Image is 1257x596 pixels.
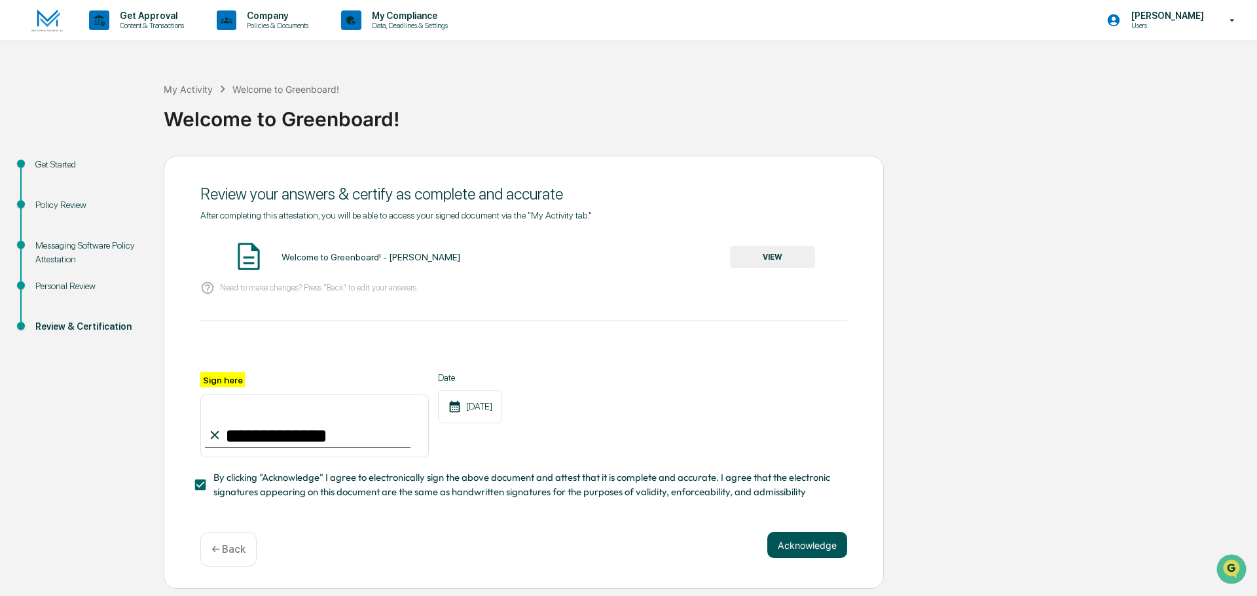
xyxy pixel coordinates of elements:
[45,113,166,124] div: We're available if you need us!
[45,100,215,113] div: Start new chat
[35,198,143,212] div: Policy Review
[200,210,592,220] span: After completing this attestation, you will be able to access your signed document via the "My Ac...
[164,97,1250,131] div: Welcome to Greenboard!
[730,246,815,268] button: VIEW
[35,239,143,266] div: Messaging Software Policy Attestation
[1121,21,1211,30] p: Users
[35,158,143,171] div: Get Started
[95,166,105,177] div: 🗄️
[35,279,143,293] div: Personal Review
[108,165,162,178] span: Attestations
[213,470,837,500] span: By clicking "Acknowledge" I agree to electronically sign the above document and attest that it is...
[109,10,191,21] p: Get Approval
[361,10,454,21] p: My Compliance
[232,240,265,273] img: Document Icon
[109,21,191,30] p: Content & Transactions
[200,372,245,387] label: Sign here
[223,104,238,120] button: Start new chat
[92,221,158,232] a: Powered byPylon
[164,84,213,95] div: My Activity
[236,21,315,30] p: Policies & Documents
[8,160,90,183] a: 🖐️Preclearance
[282,252,460,262] div: Welcome to Greenboard! - [PERSON_NAME]
[13,166,24,177] div: 🖐️
[211,543,246,555] p: ← Back
[13,191,24,202] div: 🔎
[13,100,37,124] img: 1746055101610-c473b297-6a78-478c-a979-82029cc54cd1
[26,165,84,178] span: Preclearance
[26,190,82,203] span: Data Lookup
[361,21,454,30] p: Data, Deadlines & Settings
[236,10,315,21] p: Company
[220,283,416,292] p: Need to make changes? Press "Back" to edit your answers
[438,390,502,423] div: [DATE]
[1215,553,1250,588] iframe: Open customer support
[8,184,88,208] a: 🔎Data Lookup
[767,532,847,558] button: Acknowledge
[200,184,847,203] div: Review your answers & certify as complete and accurate
[90,160,168,183] a: 🗄️Attestations
[13,27,238,48] p: How can we help?
[35,320,143,334] div: Review & Certification
[130,222,158,232] span: Pylon
[232,84,339,95] div: Welcome to Greenboard!
[31,9,63,32] img: logo
[438,372,502,383] label: Date
[1121,10,1211,21] p: [PERSON_NAME]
